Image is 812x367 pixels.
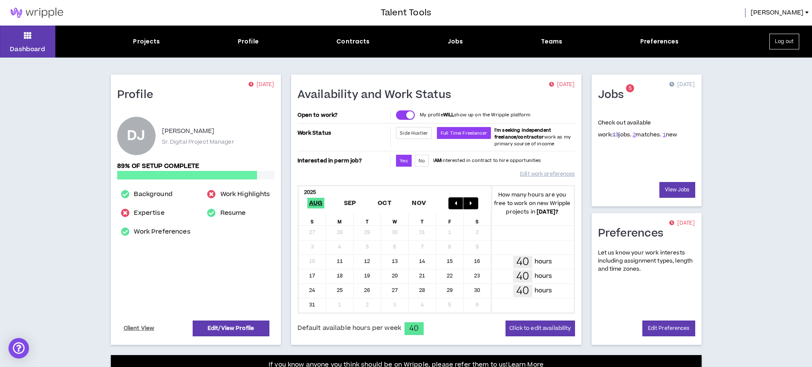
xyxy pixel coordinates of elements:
a: Expertise [134,208,164,218]
p: [PERSON_NAME] [162,126,215,136]
div: Open Intercom Messenger [9,338,29,358]
div: S [299,213,327,225]
div: DJ [127,130,145,142]
p: hours [535,272,552,281]
div: Devonya J. [117,117,156,155]
div: Contracts [336,37,370,46]
a: Work Highlights [220,189,270,199]
div: Teams [541,37,563,46]
b: I'm seeking independent freelance/contractor [494,127,551,140]
a: Resume [220,208,246,218]
strong: AM [434,157,441,164]
strong: WILL [443,112,454,118]
h1: Profile [117,88,160,102]
span: Oct [376,198,393,208]
span: [PERSON_NAME] [751,8,803,17]
div: T [409,213,436,225]
p: [DATE] [669,81,695,89]
p: My profile show up on the Wripple platform [420,112,530,118]
span: matches. [633,131,661,139]
span: Aug [307,198,324,208]
span: Side Hustler [400,130,428,136]
span: Default available hours per week [298,324,401,333]
div: S [464,213,491,225]
a: View Jobs [659,182,695,198]
span: No [419,158,425,164]
span: jobs. [613,131,631,139]
button: Log out [769,34,799,49]
b: [DATE] ? [537,208,558,216]
h1: Availability and Work Status [298,88,458,102]
a: Edit work preferences [520,167,575,182]
p: Dashboard [10,45,45,54]
div: F [436,213,464,225]
p: Open to work? [298,112,389,118]
div: Projects [133,37,160,46]
a: 2 [633,131,636,139]
div: W [381,213,409,225]
a: Edit/View Profile [193,321,269,336]
p: [DATE] [669,219,695,228]
p: Work Status [298,127,389,139]
div: Preferences [640,37,679,46]
span: new [663,131,677,139]
h1: Preferences [598,227,670,240]
b: 2025 [304,188,316,196]
div: T [354,213,381,225]
p: How many hours are you free to work on new Wripple projects in [491,191,574,216]
p: Interested in perm job? [298,155,389,167]
p: [DATE] [249,81,274,89]
span: Sep [342,198,358,208]
p: hours [535,286,552,295]
a: 1 [663,131,666,139]
p: I interested in contract to hire opportunities [433,157,541,164]
a: 13 [613,131,618,139]
a: Work Preferences [134,227,190,237]
h1: Jobs [598,88,630,102]
button: Click to edit availability [506,321,575,336]
a: Edit Preferences [642,321,695,336]
p: hours [535,257,552,266]
span: 5 [629,85,632,92]
span: work as my primary source of income [494,127,571,147]
div: M [326,213,354,225]
div: Jobs [448,37,463,46]
p: [DATE] [549,81,575,89]
span: Yes [400,158,407,164]
p: Check out available work: [598,119,677,139]
h3: Talent Tools [381,6,431,19]
a: Client View [122,321,156,336]
div: Profile [238,37,259,46]
sup: 5 [626,84,634,92]
p: Let us know your work interests including assignment types, length and time zones. [598,249,695,274]
span: Nov [410,198,428,208]
p: Sr. Digital Project Manager [162,138,234,146]
a: Background [134,189,172,199]
p: 89% of setup complete [117,162,275,171]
